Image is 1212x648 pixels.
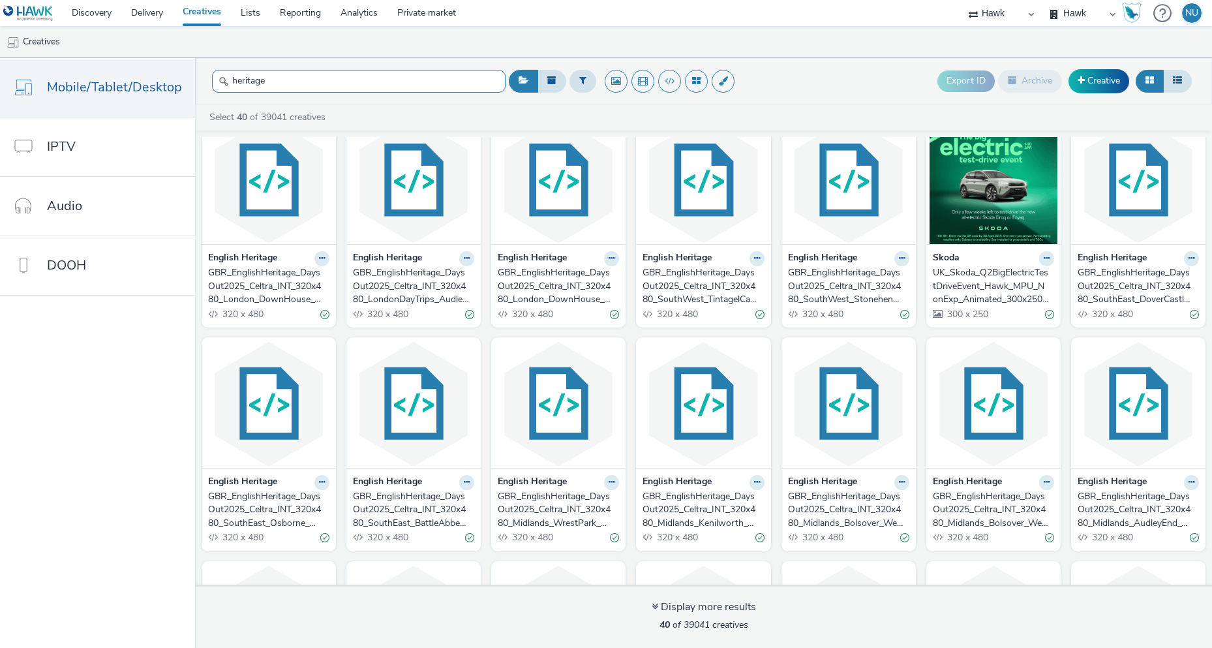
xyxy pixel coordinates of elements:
span: DOOH [47,256,86,275]
img: mobile [7,36,20,49]
div: Valid [320,307,329,321]
a: GBR_EnglishHeritage_DaysOut2025_Celtra_INT_320x480_London_DownHouse_WebBrowser_20250512 (copy) [208,266,329,306]
a: UK_Skoda_Q2BigElectricTestDriveEvent_Hawk_MPU_NonExp_Animated_300x250_Heritage Škoda Yeovil [933,266,1054,306]
a: GBR_EnglishHeritage_DaysOut2025_Celtra_INT_320x480_Midlands_Bolsover_WebBrowser_20250408 (copy) [788,490,909,530]
strong: English Heritage [208,475,277,490]
div: GBR_EnglishHeritage_DaysOut2025_Celtra_INT_320x480_SouthWest_TintagelCastle_20250506_WebBrowser [643,266,759,306]
div: NU [1185,3,1198,23]
strong: English Heritage [353,475,422,490]
span: 320 x 480 [801,531,843,544]
a: GBR_EnglishHeritage_DaysOut2025_Celtra_INT_320x480_Midlands_AudleyEnd_WebBrowser_20250408 [1078,490,1199,530]
div: Valid [900,531,909,545]
img: GBR_EnglishHeritage_DaysOut2025_Celtra_INT_320x480_SouthEast_DoverCastle_WebBrowser_20250408 visual [1074,117,1202,244]
a: GBR_EnglishHeritage_DaysOut2025_Celtra_INT_320x480_Midlands_Bolsover_WebBrowser_20250408 [933,490,1054,530]
div: GBR_EnglishHeritage_DaysOut2025_Celtra_INT_320x480_SouthWest_Stonehenge_20250596_WebBrowser [788,266,904,306]
span: 320 x 480 [221,308,264,320]
span: Mobile/Tablet/Desktop [47,78,182,97]
input: Search... [212,70,506,93]
span: 320 x 480 [1091,308,1133,320]
div: GBR_EnglishHeritage_DaysOut2025_Celtra_INT_320x480_LondonDayTrips_AudleyEnd_WebBrowser_20250512 [353,266,469,306]
strong: Skoda [933,251,960,266]
a: GBR_EnglishHeritage_DaysOut2025_Celtra_INT_320x480_SouthWest_Stonehenge_20250596_WebBrowser [788,266,909,306]
a: GBR_EnglishHeritage_DaysOut2025_Celtra_INT_320x480_Midlands_Kenilworth_WebBrowser_20250408 [643,490,764,530]
img: GBR_EnglishHeritage_DaysOut2025_Celtra_INT_320x480_SouthEast_BattleAbbey_WebBrowser_20250408 visual [350,341,477,468]
img: GBR_EnglishHeritage_DaysOut2025_Celtra_INT_320x480_SouthEast_Osborne_WebBrowser_20250408 visual [205,341,333,468]
div: GBR_EnglishHeritage_DaysOut2025_Celtra_INT_320x480_London_DownHouse_WebBrowser_20250512 (copy) [208,266,324,306]
strong: English Heritage [643,475,712,490]
img: UK_Skoda_Q2BigElectricTestDriveEvent_Hawk_MPU_NonExp_Animated_300x250_Heritage Škoda Yeovil visual [930,117,1057,244]
div: GBR_EnglishHeritage_DaysOut2025_Celtra_INT_320x480_Midlands_WrestPark_WebBrowser_20250408 [498,490,614,530]
div: GBR_EnglishHeritage_DaysOut2025_Celtra_INT_320x480_Midlands_AudleyEnd_WebBrowser_20250408 [1078,490,1194,530]
img: GBR_EnglishHeritage_DaysOut2025_Celtra_INT_320x480_SouthWest_TintagelCastle_20250506_WebBrowser v... [639,117,767,244]
strong: English Heritage [643,251,712,266]
img: GBR_EnglishHeritage_DaysOut2025_Celtra_INT_320x480_Midlands_Bolsover_WebBrowser_20250408 visual [930,341,1057,468]
span: 320 x 480 [366,531,408,544]
div: Valid [610,307,619,321]
button: Table [1163,70,1192,92]
a: GBR_EnglishHeritage_DaysOut2025_Celtra_INT_320x480_SouthEast_Osborne_WebBrowser_20250408 [208,490,329,530]
span: 320 x 480 [366,308,408,320]
img: GBR_EnglishHeritage_DaysOut2025_Celtra_INT_320x480_London_DownHouse_WebBrowser_20250512 visual [494,117,622,244]
img: GBR_EnglishHeritage_DaysOut2025_Celtra_INT_320x480_SouthWest_Stonehenge_20250596_WebBrowser visual [785,117,913,244]
div: Valid [320,531,329,545]
span: 320 x 480 [511,308,553,320]
strong: English Heritage [933,475,1002,490]
strong: English Heritage [788,475,857,490]
div: GBR_EnglishHeritage_DaysOut2025_Celtra_INT_320x480_SouthEast_Osborne_WebBrowser_20250408 [208,490,324,530]
strong: English Heritage [353,251,422,266]
div: Valid [465,307,474,321]
div: Valid [1045,531,1054,545]
span: 320 x 480 [221,531,264,544]
strong: 40 [659,619,670,631]
span: 320 x 480 [511,531,553,544]
div: GBR_EnglishHeritage_DaysOut2025_Celtra_INT_320x480_Midlands_Bolsover_WebBrowser_20250408 (copy) [788,490,904,530]
div: GBR_EnglishHeritage_DaysOut2025_Celtra_INT_320x480_SouthEast_DoverCastle_WebBrowser_20250408 [1078,266,1194,306]
div: Valid [1190,531,1199,545]
button: Archive [998,70,1062,92]
strong: English Heritage [1078,475,1147,490]
span: IPTV [47,137,76,156]
div: UK_Skoda_Q2BigElectricTestDriveEvent_Hawk_MPU_NonExp_Animated_300x250_Heritage Škoda Yeovil [933,266,1049,306]
div: GBR_EnglishHeritage_DaysOut2025_Celtra_INT_320x480_London_DownHouse_WebBrowser_20250512 [498,266,614,306]
strong: English Heritage [208,251,277,266]
img: GBR_EnglishHeritage_DaysOut2025_Celtra_INT_320x480_Midlands_Bolsover_WebBrowser_20250408 (copy) v... [785,341,913,468]
button: Grid [1136,70,1164,92]
span: 300 x 250 [946,308,988,320]
img: undefined Logo [3,5,53,22]
img: GBR_EnglishHeritage_DaysOut2025_Celtra_INT_320x480_London_DownHouse_WebBrowser_20250512 (copy) vi... [205,117,333,244]
div: Valid [465,531,474,545]
a: GBR_EnglishHeritage_DaysOut2025_Celtra_INT_320x480_SouthEast_BattleAbbey_WebBrowser_20250408 [353,490,474,530]
div: GBR_EnglishHeritage_DaysOut2025_Celtra_INT_320x480_Midlands_Bolsover_WebBrowser_20250408 [933,490,1049,530]
a: GBR_EnglishHeritage_DaysOut2025_Celtra_INT_320x480_SouthWest_TintagelCastle_20250506_WebBrowser [643,266,764,306]
a: GBR_EnglishHeritage_DaysOut2025_Celtra_INT_320x480_Midlands_WrestPark_WebBrowser_20250408 [498,490,619,530]
span: of 39041 creatives [659,619,748,631]
span: 320 x 480 [1091,531,1133,544]
div: GBR_EnglishHeritage_DaysOut2025_Celtra_INT_320x480_Midlands_Kenilworth_WebBrowser_20250408 [643,490,759,530]
a: Creative [1068,69,1129,93]
div: Valid [610,531,619,545]
span: 320 x 480 [656,531,698,544]
div: Display more results [652,600,756,615]
div: Valid [755,307,765,321]
strong: English Heritage [788,251,857,266]
strong: 40 [237,111,247,123]
a: GBR_EnglishHeritage_DaysOut2025_Celtra_INT_320x480_LondonDayTrips_AudleyEnd_WebBrowser_20250512 [353,266,474,306]
a: GBR_EnglishHeritage_DaysOut2025_Celtra_INT_320x480_London_DownHouse_WebBrowser_20250512 [498,266,619,306]
div: Valid [1190,307,1199,321]
div: Valid [900,307,909,321]
a: Hawk Academy [1122,3,1147,23]
strong: English Heritage [498,251,567,266]
span: 320 x 480 [946,531,988,544]
div: GBR_EnglishHeritage_DaysOut2025_Celtra_INT_320x480_SouthEast_BattleAbbey_WebBrowser_20250408 [353,490,469,530]
strong: English Heritage [1078,251,1147,266]
strong: English Heritage [498,475,567,490]
span: 320 x 480 [656,308,698,320]
button: Export ID [937,70,995,91]
img: GBR_EnglishHeritage_DaysOut2025_Celtra_INT_320x480_Midlands_Kenilworth_WebBrowser_20250408 visual [639,341,767,468]
a: GBR_EnglishHeritage_DaysOut2025_Celtra_INT_320x480_SouthEast_DoverCastle_WebBrowser_20250408 [1078,266,1199,306]
span: Audio [47,196,82,215]
img: Hawk Academy [1122,3,1142,23]
img: GBR_EnglishHeritage_DaysOut2025_Celtra_INT_320x480_LondonDayTrips_AudleyEnd_WebBrowser_20250512 v... [350,117,477,244]
div: Valid [755,531,765,545]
